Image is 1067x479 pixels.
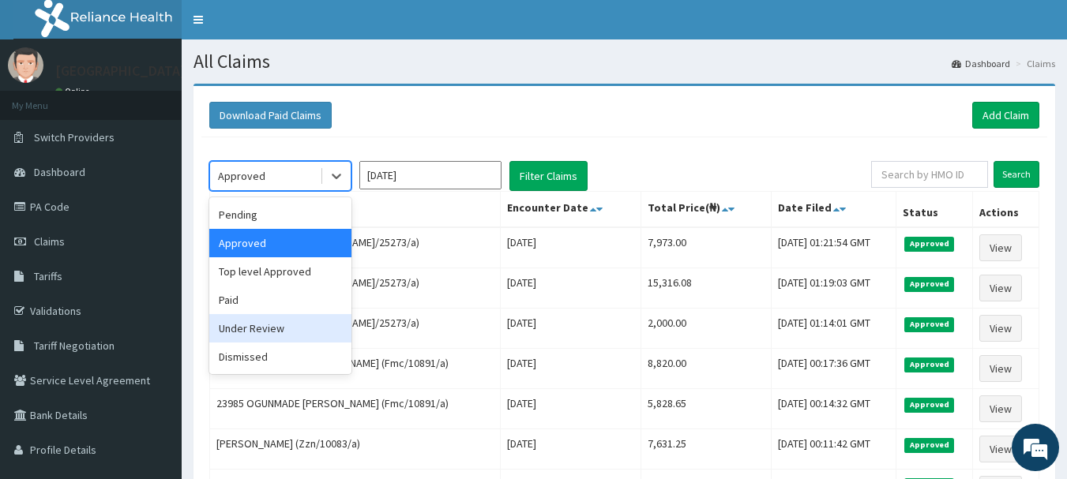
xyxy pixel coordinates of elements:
td: [DATE] 00:14:32 GMT [771,389,896,429]
div: Top level Approved [209,257,351,286]
td: [DATE] [501,429,641,470]
td: [DATE] [501,349,641,389]
td: [DATE] [501,227,641,268]
td: [PERSON_NAME] ([PERSON_NAME]/25273/a) [210,227,501,268]
span: Tariffs [34,269,62,283]
td: [PERSON_NAME] ([PERSON_NAME]/25273/a) [210,309,501,349]
div: Pending [209,200,351,229]
td: 7,631.25 [641,429,771,470]
div: Paid [209,286,351,314]
a: View [979,436,1022,462]
a: Dashboard [952,57,1010,70]
div: Approved [218,168,265,184]
a: View [979,355,1022,382]
td: [DATE] 00:11:42 GMT [771,429,896,470]
a: Online [55,86,93,97]
a: Add Claim [972,102,1039,129]
div: Minimize live chat window [259,8,297,46]
td: [PERSON_NAME] ([PERSON_NAME]/25273/a) [210,268,501,309]
td: [PERSON_NAME] (Zzn/10083/a) [210,429,501,470]
button: Filter Claims [509,161,588,191]
td: 2,000.00 [641,309,771,349]
td: 23985 OGUNMADE [PERSON_NAME] (Fmc/10891/a) [210,389,501,429]
a: View [979,275,1022,301]
div: Approved [209,229,351,257]
input: Search by HMO ID [871,161,988,188]
img: d_794563401_company_1708531726252_794563401 [29,79,64,118]
a: View [979,315,1022,342]
span: Approved [904,317,954,331]
td: [DATE] 00:17:36 GMT [771,349,896,389]
h1: All Claims [193,51,1055,72]
td: [DATE] [501,268,641,309]
div: Chat with us now [82,88,265,109]
span: We're online! [92,140,218,300]
span: Approved [904,438,954,452]
span: Tariff Negotiation [34,339,115,353]
th: Actions [972,192,1039,228]
th: Total Price(₦) [641,192,771,228]
span: Dashboard [34,165,85,179]
li: Claims [1012,57,1055,70]
td: 7,973.00 [641,227,771,268]
th: Date Filed [771,192,896,228]
th: Name [210,192,501,228]
th: Status [896,192,973,228]
span: Approved [904,398,954,412]
th: Encounter Date [501,192,641,228]
span: Approved [904,237,954,251]
span: Claims [34,234,65,249]
td: [DATE] [501,389,641,429]
div: Under Review [209,314,351,342]
span: Approved [904,357,954,372]
a: View [979,395,1022,422]
td: [DATE] 01:14:01 GMT [771,309,896,349]
span: Approved [904,277,954,291]
td: [DATE] 01:19:03 GMT [771,268,896,309]
span: Switch Providers [34,130,115,144]
td: 5,828.65 [641,389,771,429]
td: 15,316.08 [641,268,771,309]
td: [DATE] [501,309,641,349]
a: View [979,234,1022,261]
input: Search [994,161,1039,188]
p: [GEOGRAPHIC_DATA] [55,64,186,78]
button: Download Paid Claims [209,102,332,129]
input: Select Month and Year [359,161,502,189]
td: [DATE] 01:21:54 GMT [771,227,896,268]
td: 23985 OGUNMADE [PERSON_NAME] (Fmc/10891/a) [210,349,501,389]
td: 8,820.00 [641,349,771,389]
div: Dismissed [209,342,351,371]
img: User Image [8,47,43,83]
textarea: Type your message and hit 'Enter' [8,315,301,370]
